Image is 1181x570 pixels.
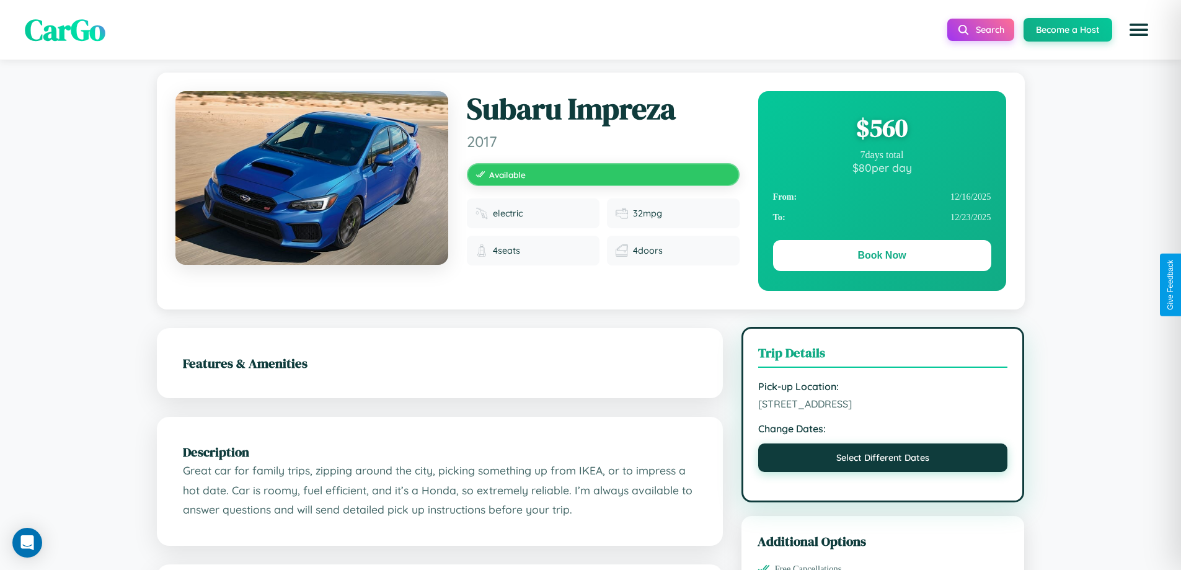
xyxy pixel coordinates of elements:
div: 7 days total [773,149,991,161]
div: 12 / 23 / 2025 [773,207,991,228]
span: [STREET_ADDRESS] [758,398,1008,410]
div: $ 560 [773,111,991,145]
button: Search [947,19,1014,41]
button: Become a Host [1024,18,1112,42]
button: Open menu [1121,12,1156,47]
h2: Features & Amenities [183,354,697,372]
div: Open Intercom Messenger [12,528,42,558]
strong: To: [773,212,785,223]
span: 32 mpg [633,208,662,219]
p: Great car for family trips, zipping around the city, picking something up from IKEA, or to impres... [183,461,697,520]
span: Search [976,24,1004,35]
h3: Additional Options [758,532,1009,550]
span: 2017 [467,132,740,151]
img: Fuel efficiency [616,207,628,220]
strong: From: [773,192,797,202]
span: CarGo [25,9,105,50]
img: Doors [616,244,628,257]
h1: Subaru Impreza [467,91,740,127]
img: Seats [475,244,488,257]
img: Fuel type [475,207,488,220]
div: Give Feedback [1166,260,1175,310]
strong: Change Dates: [758,422,1008,435]
img: Subaru Impreza 2017 [175,91,448,265]
span: 4 doors [633,245,663,256]
h2: Description [183,443,697,461]
button: Book Now [773,240,991,271]
span: 4 seats [493,245,520,256]
div: $ 80 per day [773,161,991,174]
div: 12 / 16 / 2025 [773,187,991,207]
span: electric [493,208,523,219]
span: Available [489,169,526,180]
strong: Pick-up Location: [758,380,1008,393]
h3: Trip Details [758,344,1008,368]
button: Select Different Dates [758,443,1008,472]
